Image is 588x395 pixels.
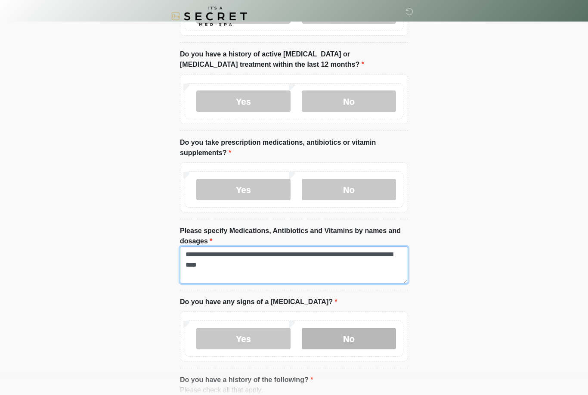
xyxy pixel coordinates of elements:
label: Do you take prescription medications, antibiotics or vitamin supplements? [180,137,408,158]
label: Do you have a history of active [MEDICAL_DATA] or [MEDICAL_DATA] treatment within the last 12 mon... [180,49,408,70]
label: Yes [196,179,291,200]
label: Yes [196,328,291,349]
label: Do you have any signs of a [MEDICAL_DATA]? [180,297,337,307]
label: No [302,90,396,112]
img: It's A Secret Med Spa Logo [171,6,247,26]
label: No [302,328,396,349]
label: No [302,179,396,200]
label: Do you have a history of the following? [180,375,313,385]
label: Yes [196,90,291,112]
label: Please specify Medications, Antibiotics and Vitamins by names and dosages [180,226,408,246]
